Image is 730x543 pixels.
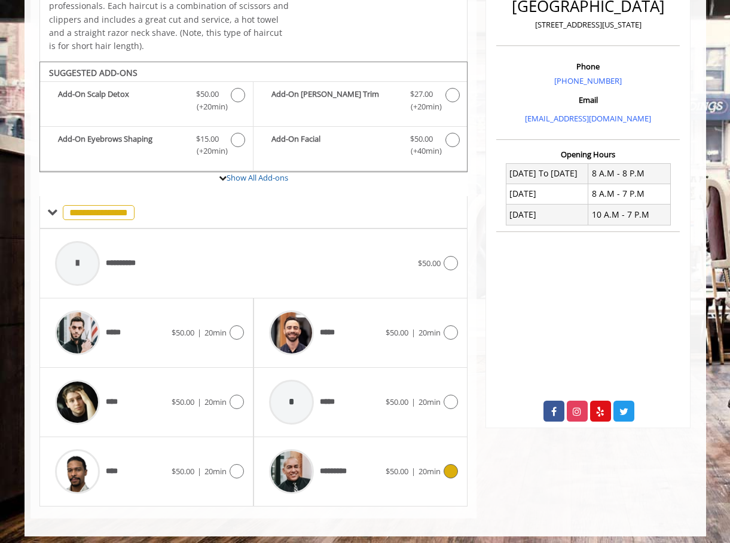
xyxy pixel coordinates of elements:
[410,88,433,100] span: $27.00
[496,150,680,158] h3: Opening Hours
[506,163,588,184] td: [DATE] To [DATE]
[259,88,461,116] label: Add-On Beard Trim
[46,133,247,161] label: Add-On Eyebrows Shaping
[172,396,194,407] span: $50.00
[196,88,219,100] span: $50.00
[227,172,288,183] a: Show All Add-ons
[588,205,671,225] td: 10 A.M - 7 P.M
[499,96,677,104] h3: Email
[404,145,439,157] span: (+40min )
[49,67,138,78] b: SUGGESTED ADD-ONS
[499,62,677,71] h3: Phone
[271,133,398,158] b: Add-On Facial
[506,184,588,204] td: [DATE]
[197,396,201,407] span: |
[411,396,416,407] span: |
[386,396,408,407] span: $50.00
[172,327,194,338] span: $50.00
[418,258,441,269] span: $50.00
[411,327,416,338] span: |
[190,145,225,157] span: (+20min )
[410,133,433,145] span: $50.00
[197,466,201,477] span: |
[204,396,227,407] span: 20min
[172,466,194,477] span: $50.00
[554,75,622,86] a: [PHONE_NUMBER]
[525,113,651,124] a: [EMAIL_ADDRESS][DOMAIN_NAME]
[197,327,201,338] span: |
[46,88,247,116] label: Add-On Scalp Detox
[588,184,671,204] td: 8 A.M - 7 P.M
[204,466,227,477] span: 20min
[39,62,468,173] div: The Made Man Senior Barber Haircut Add-onS
[386,327,408,338] span: $50.00
[499,19,677,31] p: [STREET_ADDRESS][US_STATE]
[259,133,461,161] label: Add-On Facial
[506,205,588,225] td: [DATE]
[411,466,416,477] span: |
[588,163,671,184] td: 8 A.M - 8 P.M
[271,88,398,113] b: Add-On [PERSON_NAME] Trim
[58,88,184,113] b: Add-On Scalp Detox
[58,133,184,158] b: Add-On Eyebrows Shaping
[419,396,441,407] span: 20min
[404,100,439,113] span: (+20min )
[419,327,441,338] span: 20min
[386,466,408,477] span: $50.00
[419,466,441,477] span: 20min
[204,327,227,338] span: 20min
[190,100,225,113] span: (+20min )
[196,133,219,145] span: $15.00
